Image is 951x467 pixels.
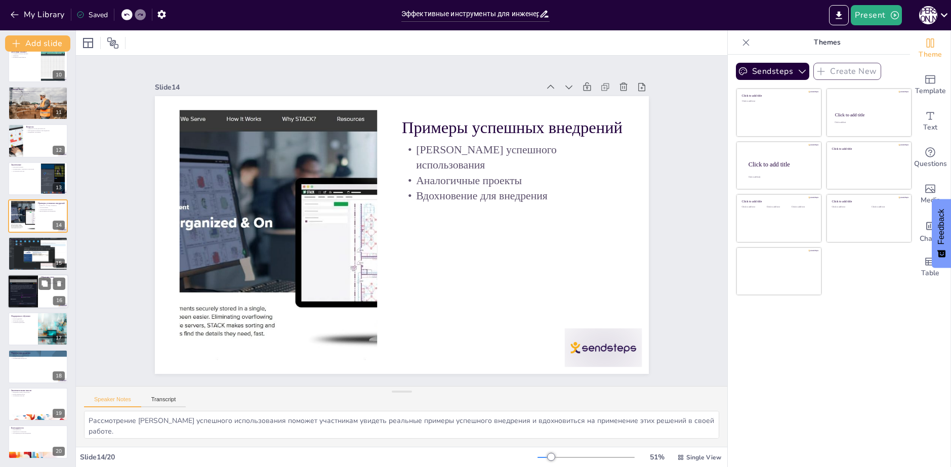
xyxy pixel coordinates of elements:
div: 14 [8,199,68,233]
p: Улучшение качества [11,395,65,397]
p: [PERSON_NAME] успешного использования [38,205,65,208]
p: Обсуждение деталей внедрения [11,433,65,435]
p: Открытая сессия для вопросов [26,128,65,130]
p: Оптимизация с помощью технологий [11,168,38,170]
input: Insert title [401,7,539,21]
div: Click to add text [742,100,814,103]
button: Duplicate Slide [38,277,51,289]
p: Будущие направления [11,354,65,356]
div: 19 [8,388,68,421]
button: Transcript [141,396,186,407]
button: Speaker Notes [84,396,141,407]
div: Click to add text [767,206,790,208]
span: Questions [914,158,947,169]
div: 15 [53,259,65,268]
p: Ключевой процесс [11,166,38,168]
div: Click to add text [835,122,902,124]
div: Change the overall theme [910,30,950,67]
div: Click to add body [749,176,812,178]
p: Themes [754,30,900,55]
span: Single View [686,453,721,461]
div: Add a table [910,249,950,285]
div: Get real-time input from your audience [910,140,950,176]
p: Новые технологии [11,355,65,357]
p: Успешная адаптация [11,322,35,324]
div: Click to add title [749,160,813,167]
button: Create New [813,63,881,80]
div: 19 [53,409,65,418]
span: Position [107,37,119,49]
p: Экономия ресурсов [11,244,65,246]
span: Media [921,195,940,206]
p: Внедрение сетевых решений [11,92,65,94]
p: Продуктивная работа [11,393,65,395]
div: Saved [76,10,108,20]
p: Открытость к вопросам [11,431,65,433]
div: 18 [8,350,68,383]
span: Template [915,86,946,97]
div: 12 [53,146,65,155]
div: Slide 14 [278,323,662,373]
p: Расчет ROI [11,241,65,243]
div: Р [PERSON_NAME] [919,6,937,24]
button: My Library [8,7,69,23]
p: Примеры успешных внедрений [189,302,413,348]
p: Поддержка участников [26,132,65,134]
div: 20 [8,425,68,458]
button: Present [851,5,901,25]
p: Экономия времени [11,242,65,244]
p: Улучшение качества [11,170,38,172]
p: Сбор обратной связи [41,279,65,281]
p: Вдохновение для внедрения [182,238,405,277]
p: Влияние на ROI [11,238,65,241]
p: Улучшение процессов [41,281,65,283]
div: 20 [53,447,65,456]
div: Click to add text [742,206,765,208]
p: Оптимизация процессов [11,357,65,359]
div: 10 [53,70,65,79]
p: Итоговый чеклист [11,50,38,53]
div: 16 [53,296,65,305]
div: Click to add title [742,200,814,203]
p: Благодарности [11,427,65,430]
p: Обратная связь [41,276,65,279]
div: 18 [53,371,65,380]
p: Автоматизация процессов [11,94,65,96]
div: 51 % [645,452,669,462]
span: Text [923,122,937,133]
p: Примеры успешных внедрений [38,202,65,205]
div: Click to add title [832,147,904,150]
p: Заключительные мысли [11,389,65,392]
p: Заключение [11,163,38,166]
p: Проверка имен файлов [11,56,38,58]
p: Удовлетворенность пользователей [41,282,65,284]
textarea: Рассмотрение [PERSON_NAME] успешного использования поможет участникам увидеть реальные примеры ус... [84,411,719,439]
p: Таймлайн [11,54,38,56]
div: Add charts and graphs [910,213,950,249]
div: 17 [8,312,68,346]
div: 11 [8,87,68,120]
span: Table [921,268,939,279]
div: 10 [8,49,68,82]
div: 15 [8,237,68,270]
p: Обсуждение возможностей внедрения [26,130,65,132]
p: Создание готового проекта [11,53,38,55]
button: Add slide [5,35,70,52]
button: Export to PowerPoint [829,5,849,25]
p: Оптимизация работы инженера [PERSON_NAME] [11,90,65,92]
p: Главный тезис [11,88,65,91]
div: Layout [80,35,96,51]
div: 13 [8,162,68,195]
div: Click to add text [792,206,814,208]
p: Благодарности [11,429,65,431]
div: Click to add text [832,206,864,208]
div: Click to add title [742,94,814,98]
button: Delete Slide [53,277,65,289]
span: Charts [920,233,941,244]
div: 11 [53,108,65,117]
p: Обучение команды [11,320,35,322]
p: Аналогичные проекты [38,208,65,210]
p: Внедрение новых технологий [11,391,65,393]
p: Поддержка и обучение [11,315,35,318]
div: 12 [8,124,68,157]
